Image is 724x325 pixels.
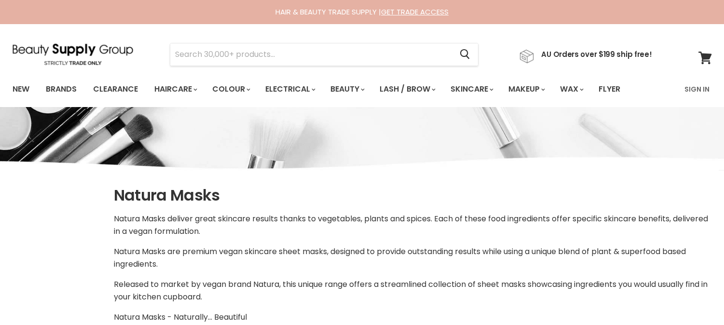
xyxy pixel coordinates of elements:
a: Haircare [147,79,203,99]
span: Natura Masks deliver great skincare results thanks to vegetables, plants and spices. Each of thes... [114,213,708,237]
h1: Natura Masks [114,185,712,205]
div: HAIR & BEAUTY TRADE SUPPLY | [0,7,724,17]
a: Flyer [591,79,628,99]
input: Search [170,43,452,66]
iframe: Gorgias live chat messenger [676,280,714,315]
ul: Main menu [5,75,653,103]
a: Brands [39,79,84,99]
a: Sign In [679,79,715,99]
a: Skincare [443,79,499,99]
a: New [5,79,37,99]
form: Product [170,43,478,66]
a: Clearance [86,79,145,99]
p: Natura Masks - Naturally... Beautiful [114,311,712,324]
nav: Main [0,75,724,103]
a: GET TRADE ACCESS [381,7,449,17]
span: Released to market by vegan brand Natura, this unique range offers a streamlined collection of sh... [114,279,708,302]
a: Lash / Brow [372,79,441,99]
a: Electrical [258,79,321,99]
a: Colour [205,79,256,99]
span: Natura Masks are premium vegan skincare sheet masks, designed to provide outstanding results whil... [114,246,686,270]
a: Wax [553,79,589,99]
button: Search [452,43,478,66]
a: Beauty [323,79,370,99]
a: Makeup [501,79,551,99]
